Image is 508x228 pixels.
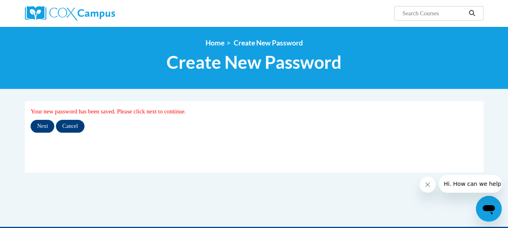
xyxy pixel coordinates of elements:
iframe: Close message [420,177,436,193]
img: Cox Campus [25,6,115,21]
input: Cancel [56,120,84,133]
input: Search Courses [401,8,466,18]
span: Hi. How can we help? [5,6,65,12]
span: Your new password has been saved. Please click next to continue. [31,108,186,115]
span: Create New Password [167,51,341,73]
span: Create New Password [234,39,303,47]
iframe: Button to launch messaging window [476,196,502,222]
input: Next [31,120,54,133]
iframe: Message from company [439,175,502,193]
button: Search [466,8,478,18]
a: Cox Campus [25,6,170,21]
a: Home [206,39,224,47]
